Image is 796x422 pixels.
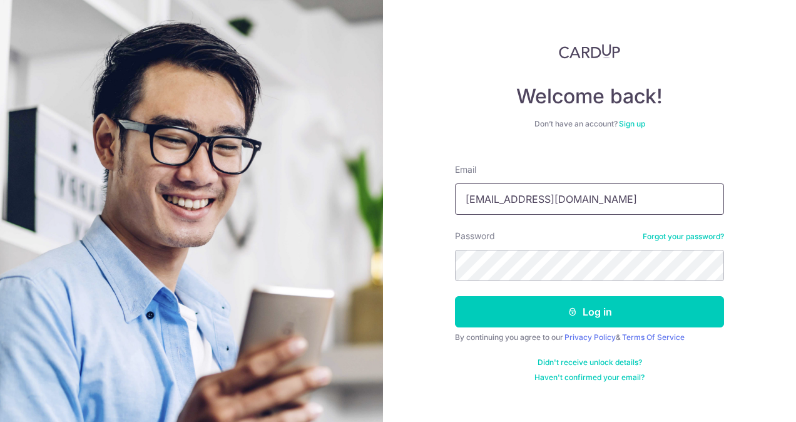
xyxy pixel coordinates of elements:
a: Sign up [619,119,645,128]
img: CardUp Logo [559,44,620,59]
a: Privacy Policy [564,332,616,342]
div: By continuing you agree to our & [455,332,724,342]
label: Password [455,230,495,242]
a: Haven't confirmed your email? [534,373,645,383]
a: Terms Of Service [622,332,685,342]
h4: Welcome back! [455,84,724,109]
button: Log in [455,296,724,327]
a: Didn't receive unlock details? [538,358,642,368]
a: Forgot your password? [643,232,724,242]
label: Email [455,163,476,176]
div: Don’t have an account? [455,119,724,129]
input: Enter your Email [455,183,724,215]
